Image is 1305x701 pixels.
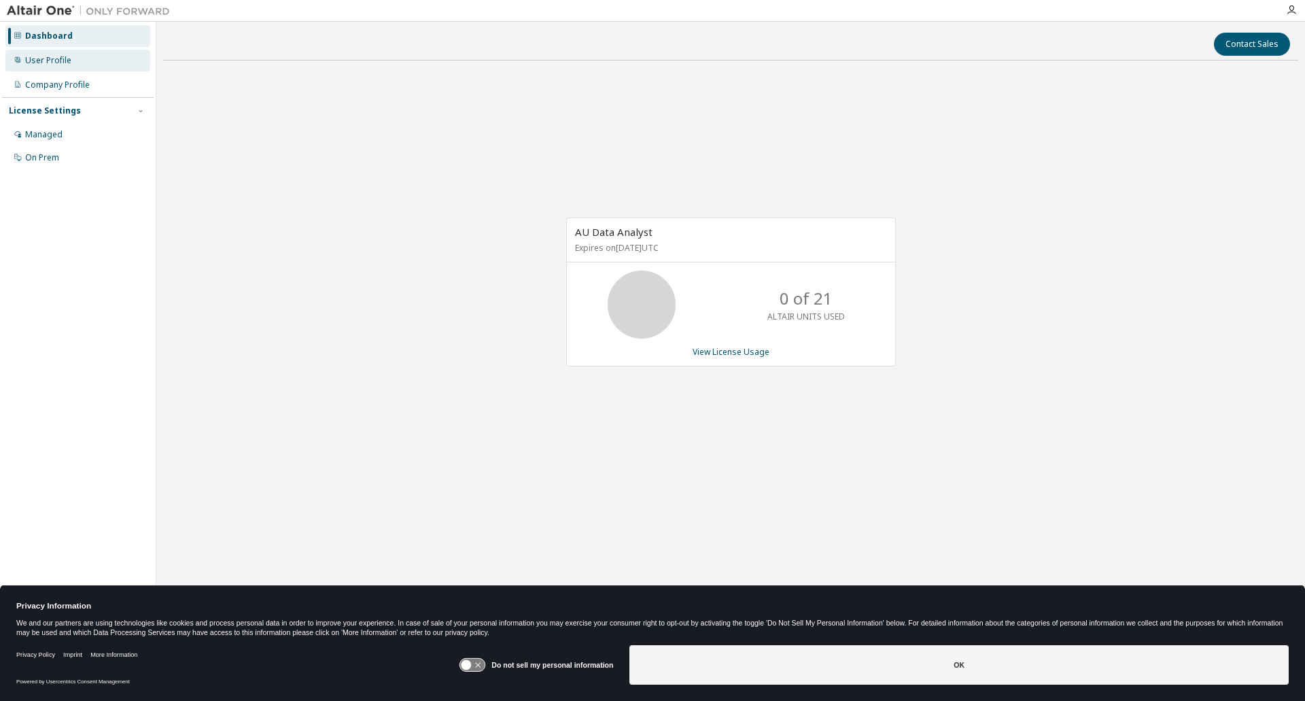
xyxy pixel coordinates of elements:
[9,105,81,116] div: License Settings
[25,80,90,90] div: Company Profile
[25,129,63,140] div: Managed
[7,4,177,18] img: Altair One
[25,55,71,66] div: User Profile
[767,311,845,322] p: ALTAIR UNITS USED
[575,225,652,239] span: AU Data Analyst
[575,242,884,254] p: Expires on [DATE] UTC
[780,287,833,310] p: 0 of 21
[1214,33,1290,56] button: Contact Sales
[25,31,73,41] div: Dashboard
[25,152,59,163] div: On Prem
[693,346,769,358] a: View License Usage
